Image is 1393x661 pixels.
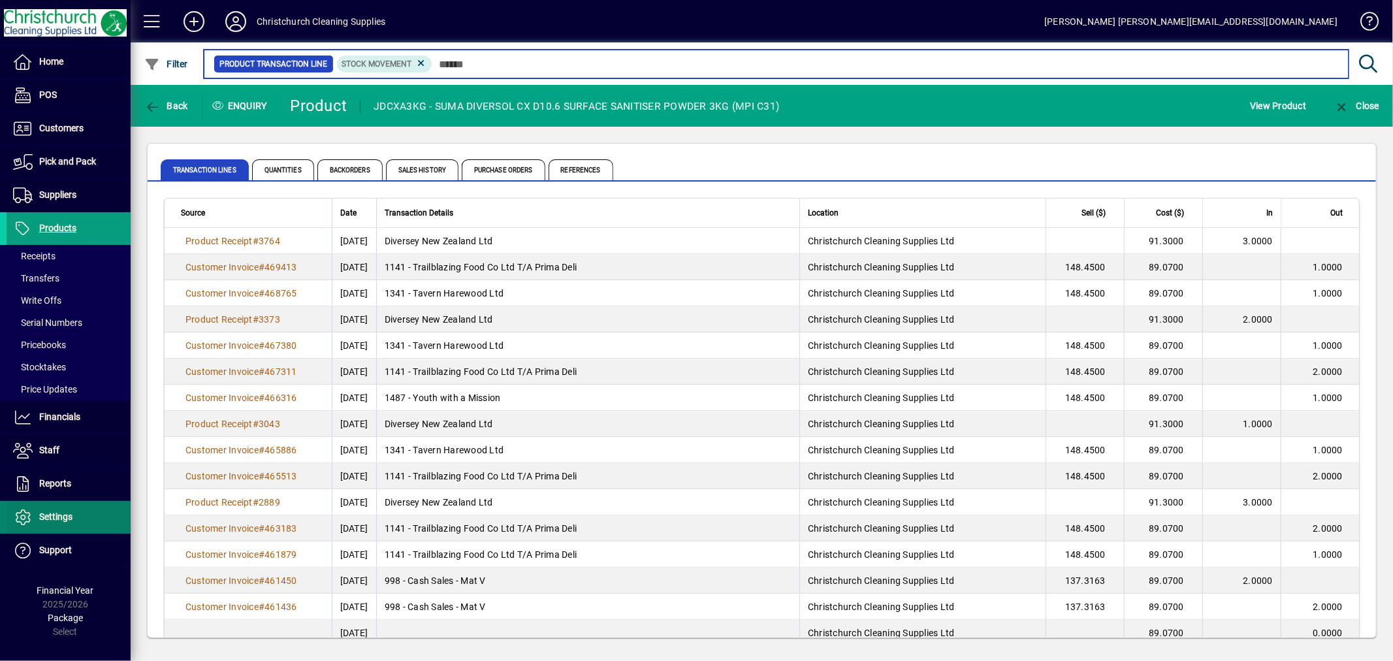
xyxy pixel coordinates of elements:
[264,445,297,455] span: 465886
[202,95,281,116] div: Enquiry
[181,286,302,300] a: Customer Invoice#468765
[1124,541,1202,568] td: 89.0700
[185,445,259,455] span: Customer Invoice
[7,79,131,112] a: POS
[141,52,191,76] button: Filter
[332,228,376,254] td: [DATE]
[259,288,264,298] span: #
[1046,280,1124,306] td: 148.4500
[808,206,1038,220] div: Location
[185,549,259,560] span: Customer Invoice
[808,366,955,377] span: Christchurch Cleaning Supplies Ltd
[1046,594,1124,620] td: 137.3163
[39,545,72,555] span: Support
[181,338,302,353] a: Customer Invoice#467380
[141,94,191,118] button: Back
[264,602,297,612] span: 461436
[185,340,259,351] span: Customer Invoice
[1124,568,1202,594] td: 89.0700
[48,613,83,623] span: Package
[332,359,376,385] td: [DATE]
[1351,3,1377,45] a: Knowledge Base
[808,628,955,638] span: Christchurch Cleaning Supplies Ltd
[1124,463,1202,489] td: 89.0700
[259,445,264,455] span: #
[7,378,131,400] a: Price Updates
[13,295,61,306] span: Write Offs
[376,411,799,437] td: Diversey New Zealand Ltd
[1046,254,1124,280] td: 148.4500
[39,123,84,133] span: Customers
[181,573,302,588] a: Customer Invoice#461450
[808,471,955,481] span: Christchurch Cleaning Supplies Ltd
[808,340,955,351] span: Christchurch Cleaning Supplies Ltd
[39,478,71,489] span: Reports
[1124,437,1202,463] td: 89.0700
[13,273,59,283] span: Transfers
[181,547,302,562] a: Customer Invoice#461879
[185,471,259,481] span: Customer Invoice
[1250,95,1306,116] span: View Product
[259,262,264,272] span: #
[808,236,955,246] span: Christchurch Cleaning Supplies Ltd
[1081,206,1106,220] span: Sell ($)
[253,236,259,246] span: #
[264,393,297,403] span: 466316
[7,356,131,378] a: Stocktakes
[808,523,955,534] span: Christchurch Cleaning Supplies Ltd
[1124,489,1202,515] td: 91.3000
[181,521,302,536] a: Customer Invoice#463183
[264,523,297,534] span: 463183
[39,156,96,167] span: Pick and Pack
[39,89,57,100] span: POS
[1313,549,1343,560] span: 1.0000
[7,434,131,467] a: Staff
[1266,206,1273,220] span: In
[332,385,376,411] td: [DATE]
[39,445,59,455] span: Staff
[808,575,955,586] span: Christchurch Cleaning Supplies Ltd
[259,471,264,481] span: #
[808,497,955,508] span: Christchurch Cleaning Supplies Ltd
[376,541,799,568] td: 1141 - Trailblazing Food Co Ltd T/A Prima Deli
[340,206,357,220] span: Date
[1243,236,1273,246] span: 3.0000
[7,401,131,434] a: Financials
[808,445,955,455] span: Christchurch Cleaning Supplies Ltd
[1046,359,1124,385] td: 148.4500
[376,385,799,411] td: 1487 - Youth with a Mission
[808,549,955,560] span: Christchurch Cleaning Supplies Ltd
[1330,206,1343,220] span: Out
[376,568,799,594] td: 998 - Cash Sales - Mat V
[1313,523,1343,534] span: 2.0000
[7,146,131,178] a: Pick and Pack
[332,620,376,646] td: [DATE]
[1243,497,1273,508] span: 3.0000
[185,523,259,534] span: Customer Invoice
[332,489,376,515] td: [DATE]
[332,463,376,489] td: [DATE]
[7,334,131,356] a: Pricebooks
[7,501,131,534] a: Settings
[340,206,368,220] div: Date
[181,312,285,327] a: Product Receipt#3373
[1124,280,1202,306] td: 89.0700
[7,534,131,567] a: Support
[1124,359,1202,385] td: 89.0700
[181,206,324,220] div: Source
[13,340,66,350] span: Pricebooks
[332,280,376,306] td: [DATE]
[376,489,799,515] td: Diversey New Zealand Ltd
[1243,575,1273,586] span: 2.0000
[808,419,955,429] span: Christchurch Cleaning Supplies Ltd
[1313,288,1343,298] span: 1.0000
[1124,306,1202,332] td: 91.3000
[376,254,799,280] td: 1141 - Trailblazing Food Co Ltd T/A Prima Deli
[1320,94,1393,118] app-page-header-button: Close enquiry
[1334,101,1379,111] span: Close
[219,57,328,71] span: Product Transaction Line
[376,463,799,489] td: 1141 - Trailblazing Food Co Ltd T/A Prima Deli
[1330,94,1383,118] button: Close
[342,59,412,69] span: Stock movement
[808,288,955,298] span: Christchurch Cleaning Supplies Ltd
